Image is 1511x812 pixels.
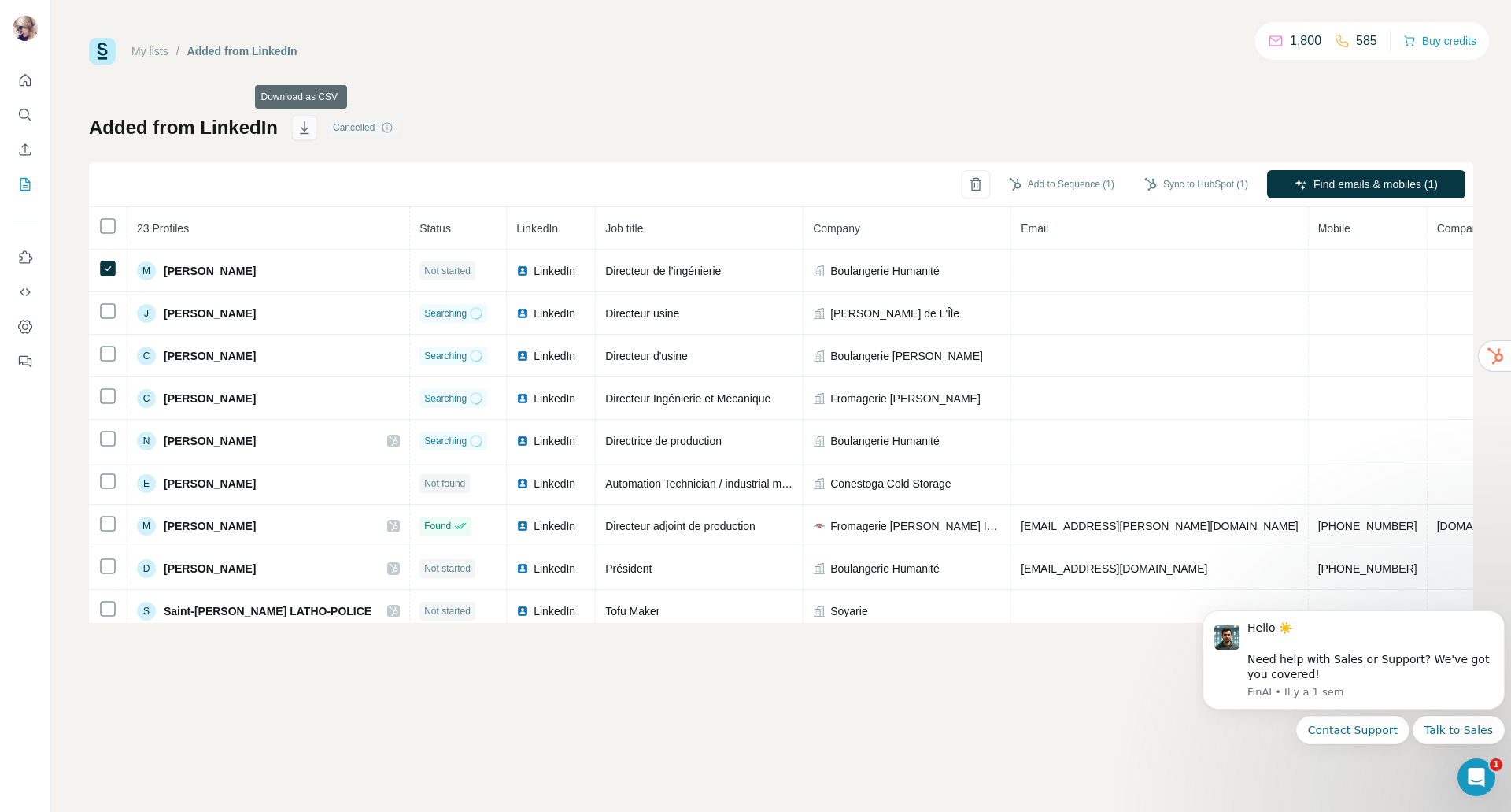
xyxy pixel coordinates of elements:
[164,433,256,449] span: [PERSON_NAME]
[424,562,471,576] span: Not started
[605,392,770,405] span: Directeur Ingénierie et Mécanique
[1196,591,1511,804] iframe: Intercom notifications message
[605,520,755,532] span: Directeur adjoint de production
[830,476,951,491] span: Conestoga Cold Storage
[516,392,529,405] img: LinkedIn logo
[1290,32,1321,50] p: 1,800
[176,43,179,59] li: /
[605,350,688,362] span: Directeur d'usine
[1457,758,1495,796] iframe: Intercom live chat
[13,135,38,164] button: Enrich CSV
[164,476,256,491] span: [PERSON_NAME]
[998,172,1125,196] button: Add to Sequence (1)
[13,278,38,306] button: Use Surfe API
[1021,562,1207,575] span: [EMAIL_ADDRESS][DOMAIN_NAME]
[424,391,467,406] span: Searching
[534,263,575,279] span: LinkedIn
[424,306,467,321] span: Searching
[89,115,278,140] h1: Added from LinkedIn
[516,222,558,235] span: LinkedIn
[516,350,529,362] img: LinkedIn logo
[605,562,652,575] span: Président
[137,602,156,621] div: S
[1021,520,1298,532] span: [EMAIL_ADDRESS][PERSON_NAME][DOMAIN_NAME]
[830,518,1001,534] span: Fromagerie [PERSON_NAME] Inc.
[13,313,38,341] button: Dashboard
[1267,170,1465,198] button: Find emails & mobiles (1)
[164,348,256,364] span: [PERSON_NAME]
[534,518,575,534] span: LinkedIn
[424,476,465,491] span: Not found
[424,349,467,363] span: Searching
[137,261,156,280] div: M
[516,477,529,490] img: LinkedIn logo
[830,391,981,406] span: Fromagerie [PERSON_NAME]
[605,605,659,617] span: Tofu Maker
[605,435,722,447] span: Directrice de production
[516,435,529,447] img: LinkedIn logo
[13,101,38,129] button: Search
[534,348,575,364] span: LinkedIn
[137,222,189,235] span: 23 Profiles
[1318,520,1417,532] span: [PHONE_NUMBER]
[516,562,529,575] img: LinkedIn logo
[164,561,256,577] span: [PERSON_NAME]
[830,348,983,364] span: Boulangerie [PERSON_NAME]
[419,222,451,235] span: Status
[137,389,156,408] div: C
[1490,758,1502,771] span: 1
[605,477,819,490] span: Automation Technician / industrial mechanic
[164,518,256,534] span: [PERSON_NAME]
[13,66,38,95] button: Quick start
[424,434,467,448] span: Searching
[1318,562,1417,575] span: [PHONE_NUMBER]
[830,263,940,279] span: Boulangerie Humanité
[534,476,575,491] span: LinkedIn
[164,391,256,406] span: [PERSON_NAME]
[534,433,575,449] span: LinkedIn
[534,561,575,577] span: LinkedIn
[137,432,156,450] div: N
[830,433,940,449] span: Boulangerie Humanité
[137,559,156,578] div: D
[534,306,575,321] span: LinkedIn
[424,519,451,533] span: Found
[830,306,959,321] span: [PERSON_NAME] de L'Île
[534,391,575,406] span: LinkedIn
[137,474,156,493] div: E
[516,265,529,277] img: LinkedIn logo
[164,263,256,279] span: [PERSON_NAME]
[328,118,398,137] div: Cancelled
[187,43,297,59] div: Added from LinkedIn
[89,38,116,65] img: Surfe Logo
[516,605,529,617] img: LinkedIn logo
[1318,222,1350,235] span: Mobile
[137,304,156,323] div: J
[1021,222,1048,235] span: Email
[13,243,38,272] button: Use Surfe on LinkedIn
[13,347,38,376] button: Feedback
[516,520,529,532] img: LinkedIn logo
[137,517,156,536] div: M
[605,222,643,235] span: Job title
[830,561,940,577] span: Boulangerie Humanité
[1356,32,1377,50] p: 585
[1133,172,1259,196] button: Sync to HubSpot (1)
[164,306,256,321] span: [PERSON_NAME]
[424,264,471,278] span: Not started
[137,347,156,365] div: C
[534,603,575,619] span: LinkedIn
[813,520,826,532] img: company-logo
[1313,176,1438,192] span: Find emails & mobiles (1)
[516,307,529,320] img: LinkedIn logo
[131,45,168,57] a: My lists
[164,603,371,619] span: Saint-[PERSON_NAME] LATHO-POLICE
[13,170,38,198] button: My lists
